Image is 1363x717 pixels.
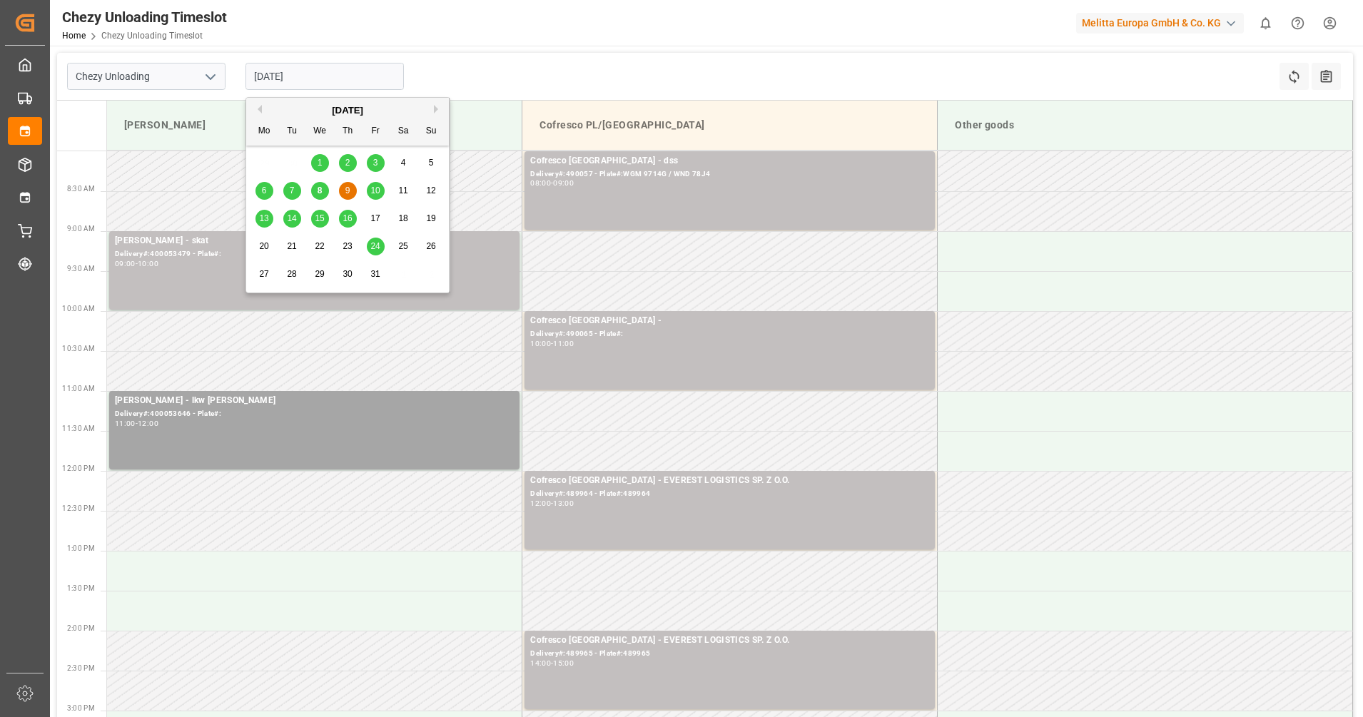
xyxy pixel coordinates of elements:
[115,248,514,260] div: Delivery#:400053479 - Plate#:
[530,180,551,186] div: 08:00
[259,241,268,251] span: 20
[287,269,296,279] span: 28
[199,66,221,88] button: open menu
[255,238,273,255] div: Choose Monday, October 20th, 2025
[315,213,324,223] span: 15
[115,408,514,420] div: Delivery#:400053646 - Plate#:
[434,105,442,113] button: Next Month
[422,182,440,200] div: Choose Sunday, October 12th, 2025
[343,241,352,251] span: 23
[62,504,95,512] span: 12:30 PM
[255,123,273,141] div: Mo
[530,340,551,347] div: 10:00
[530,634,929,648] div: Cofresco [GEOGRAPHIC_DATA] - EVEREST LOGISTICS SP. Z O.O.
[373,158,378,168] span: 3
[1076,9,1250,36] button: Melitta Europa GmbH & Co. KG
[553,500,574,507] div: 13:00
[551,500,553,507] div: -
[1282,7,1314,39] button: Help Center
[339,123,357,141] div: Th
[343,269,352,279] span: 30
[422,123,440,141] div: Su
[398,213,407,223] span: 18
[343,213,352,223] span: 16
[287,241,296,251] span: 21
[426,213,435,223] span: 19
[136,420,138,427] div: -
[370,241,380,251] span: 24
[339,154,357,172] div: Choose Thursday, October 2nd, 2025
[426,185,435,195] span: 12
[67,624,95,632] span: 2:00 PM
[115,234,514,248] div: [PERSON_NAME] - skat
[339,182,357,200] div: Choose Thursday, October 9th, 2025
[530,474,929,488] div: Cofresco [GEOGRAPHIC_DATA] - EVEREST LOGISTICS SP. Z O.O.
[339,265,357,283] div: Choose Thursday, October 30th, 2025
[530,500,551,507] div: 12:00
[553,180,574,186] div: 09:00
[370,185,380,195] span: 10
[115,394,514,408] div: [PERSON_NAME] - lkw [PERSON_NAME]
[367,154,385,172] div: Choose Friday, October 3rd, 2025
[949,112,1341,138] div: Other goods
[339,238,357,255] div: Choose Thursday, October 23rd, 2025
[311,238,329,255] div: Choose Wednesday, October 22nd, 2025
[62,31,86,41] a: Home
[395,123,412,141] div: Sa
[67,704,95,712] span: 3:00 PM
[553,340,574,347] div: 11:00
[67,584,95,592] span: 1:30 PM
[345,185,350,195] span: 9
[1076,13,1244,34] div: Melitta Europa GmbH & Co. KG
[138,260,158,267] div: 10:00
[311,265,329,283] div: Choose Wednesday, October 29th, 2025
[253,105,262,113] button: Previous Month
[62,6,227,28] div: Chezy Unloading Timeslot
[250,149,445,288] div: month 2025-10
[318,158,323,168] span: 1
[67,185,95,193] span: 8:30 AM
[367,238,385,255] div: Choose Friday, October 24th, 2025
[530,168,929,180] div: Delivery#:490057 - Plate#:WGM 9714G / WND 78J4
[290,185,295,195] span: 7
[422,210,440,228] div: Choose Sunday, October 19th, 2025
[318,185,323,195] span: 8
[401,158,406,168] span: 4
[115,260,136,267] div: 09:00
[259,213,268,223] span: 13
[395,154,412,172] div: Choose Saturday, October 4th, 2025
[62,345,95,352] span: 10:30 AM
[62,305,95,312] span: 10:00 AM
[62,464,95,472] span: 12:00 PM
[62,385,95,392] span: 11:00 AM
[345,158,350,168] span: 2
[551,340,553,347] div: -
[398,241,407,251] span: 25
[62,424,95,432] span: 11:30 AM
[115,420,136,427] div: 11:00
[422,238,440,255] div: Choose Sunday, October 26th, 2025
[530,154,929,168] div: Cofresco [GEOGRAPHIC_DATA] - dss
[370,213,380,223] span: 17
[245,63,404,90] input: DD.MM.YYYY
[259,269,268,279] span: 27
[422,154,440,172] div: Choose Sunday, October 5th, 2025
[370,269,380,279] span: 31
[398,185,407,195] span: 11
[118,112,510,138] div: [PERSON_NAME]
[255,265,273,283] div: Choose Monday, October 27th, 2025
[367,182,385,200] div: Choose Friday, October 10th, 2025
[426,241,435,251] span: 26
[67,544,95,552] span: 1:00 PM
[429,158,434,168] span: 5
[67,265,95,273] span: 9:30 AM
[287,213,296,223] span: 14
[553,660,574,666] div: 15:00
[255,210,273,228] div: Choose Monday, October 13th, 2025
[311,154,329,172] div: Choose Wednesday, October 1st, 2025
[339,210,357,228] div: Choose Thursday, October 16th, 2025
[311,182,329,200] div: Choose Wednesday, October 8th, 2025
[367,123,385,141] div: Fr
[1250,7,1282,39] button: show 0 new notifications
[311,123,329,141] div: We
